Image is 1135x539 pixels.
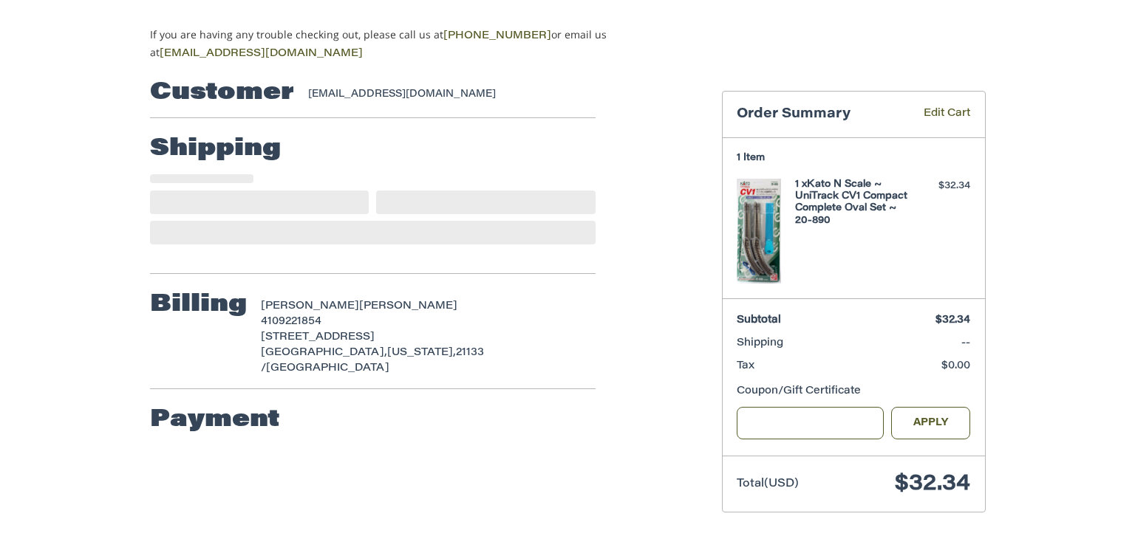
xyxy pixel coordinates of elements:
input: Gift Certificate or Coupon Code [737,407,884,440]
span: Shipping [737,338,783,349]
button: Apply [891,407,971,440]
h3: 1 Item [737,152,970,164]
span: [US_STATE], [387,348,456,358]
span: Subtotal [737,315,781,326]
span: [PERSON_NAME] [261,301,359,312]
h3: Order Summary [737,106,902,123]
span: $32.34 [935,315,970,326]
a: Edit Cart [902,106,970,123]
span: [PERSON_NAME] [359,301,457,312]
h4: 1 x Kato N Scale ~ UniTrack CV1 Compact Complete Oval Set ~ 20-890 [795,179,908,227]
span: -- [961,338,970,349]
h2: Billing [150,290,247,320]
span: Total (USD) [737,478,799,490]
span: [GEOGRAPHIC_DATA], [261,348,387,358]
a: [PHONE_NUMBER] [443,31,551,41]
span: 4109221854 [261,317,321,327]
div: Coupon/Gift Certificate [737,384,970,399]
span: Tax [737,361,754,371]
p: If you are having any trouble checking out, please call us at or email us at [150,27,653,62]
a: [EMAIL_ADDRESS][DOMAIN_NAME] [160,49,363,59]
span: $32.34 [895,473,970,495]
h2: Payment [150,405,280,435]
div: $32.34 [912,179,970,193]
div: [EMAIL_ADDRESS][DOMAIN_NAME] [308,87,581,102]
span: [GEOGRAPHIC_DATA] [266,363,389,374]
span: [STREET_ADDRESS] [261,332,375,343]
span: $0.00 [941,361,970,371]
h2: Shipping [150,134,281,164]
h2: Customer [150,78,294,108]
